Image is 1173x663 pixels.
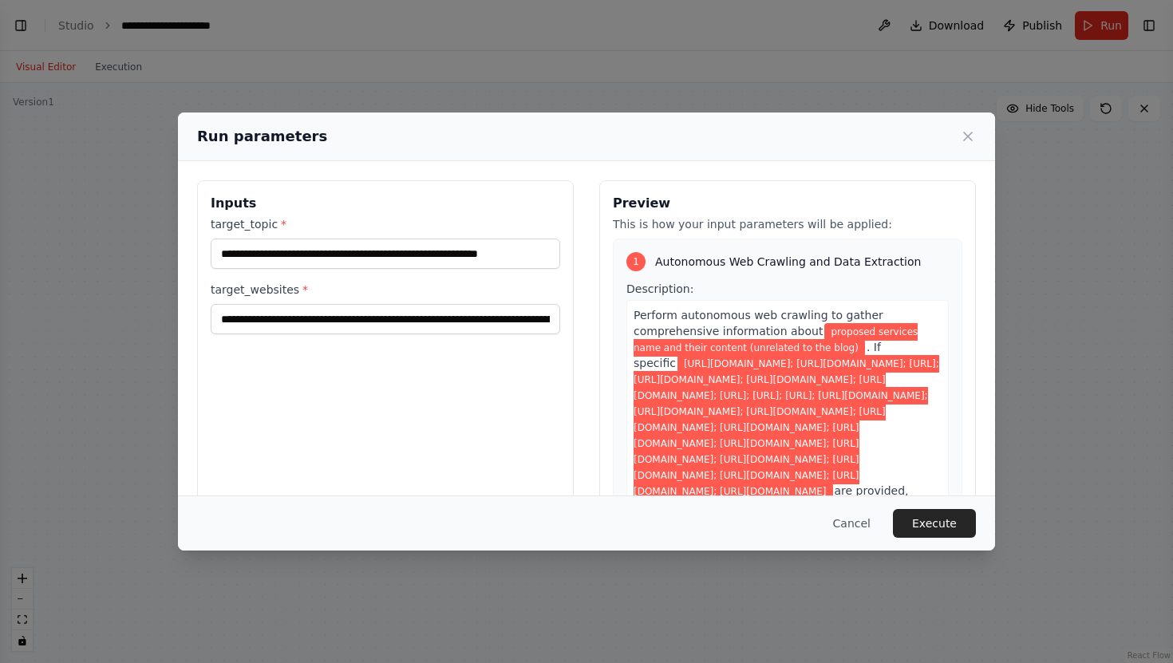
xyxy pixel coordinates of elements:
[211,194,560,213] h3: Inputs
[655,254,921,270] span: Autonomous Web Crawling and Data Extraction
[634,341,881,369] span: . If specific
[634,355,939,500] span: Variable: target_websites
[613,216,962,232] p: This is how your input parameters will be applied:
[893,509,976,538] button: Execute
[613,194,962,213] h3: Preview
[626,252,646,271] div: 1
[634,323,918,357] span: Variable: target_topic
[634,309,883,337] span: Perform autonomous web crawling to gather comprehensive information about
[197,125,327,148] h2: Run parameters
[211,282,560,298] label: target_websites
[211,216,560,232] label: target_topic
[626,282,693,295] span: Description:
[820,509,883,538] button: Cancel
